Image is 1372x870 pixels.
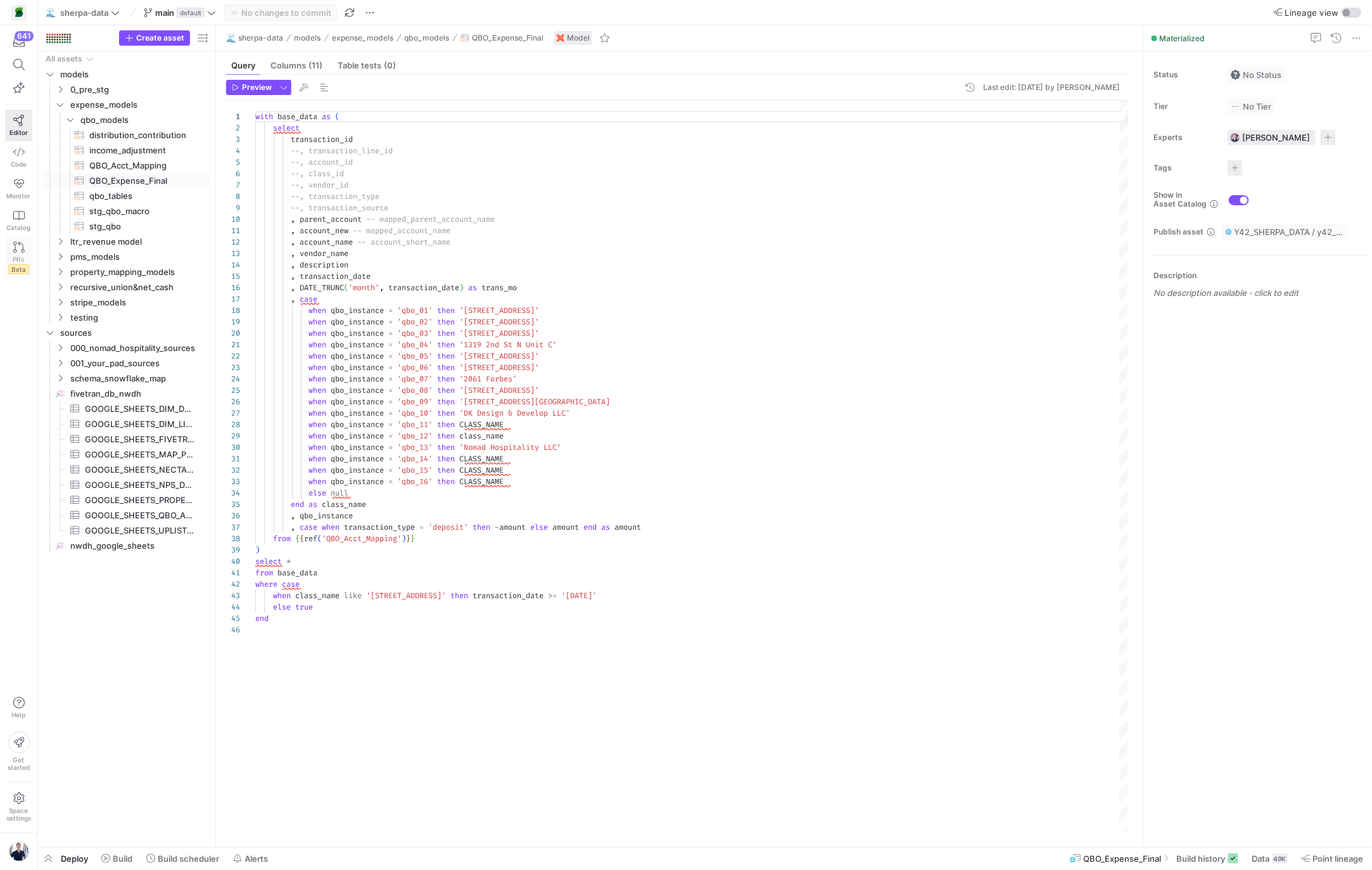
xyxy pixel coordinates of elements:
[291,214,295,224] span: ,
[291,191,379,202] span: --, transaction_type
[388,317,393,327] span: =
[43,355,210,371] div: Press SPACE to select this row.
[60,326,208,340] span: sources
[85,478,196,492] span: GOOGLE_SHEETS_NPS_DATA​​​​​​​​​
[1235,227,1346,237] span: Y42_SHERPA_DATA / y42_sherpa_data_main / QBO_EXPENSE_FINAL
[85,402,196,416] span: GOOGLE_SHEETS_DIM_DATE​​​​​​​​​
[60,8,108,18] span: sherpa-data
[300,237,353,247] span: account_name
[43,173,210,188] a: QBO_Expense_Final​​​​​​​​​​
[226,225,240,236] div: 11
[43,203,210,219] a: stg_qbo_macro​​​​​​​​​​
[119,30,190,46] button: Create asset
[437,351,455,361] span: then
[459,385,539,395] span: '[STREET_ADDRESS]'
[397,328,433,338] span: 'qbo_03'
[270,61,322,70] span: Columns
[472,34,543,42] span: QBO_Expense_Final
[397,385,433,395] span: 'qbo_08'
[1223,224,1349,240] button: Y42_SHERPA_DATA / y42_sherpa_data_main / QBO_EXPENSE_FINAL
[388,340,393,350] span: =
[43,371,210,386] div: Press SPACE to select this row.
[459,340,557,350] span: '1319 2nd St N Unit C'
[459,362,539,373] span: '[STREET_ADDRESS]'
[291,180,348,190] span: --, vendor_id
[70,295,208,310] span: stripe_models
[5,205,32,236] a: Catalog
[437,431,455,441] span: then
[348,283,379,293] span: 'month'
[43,97,210,112] div: Press SPACE to select this row.
[245,854,268,864] span: Alerts
[43,264,210,279] div: Press SPACE to select this row.
[291,260,295,270] span: ,
[226,339,240,350] div: 21
[300,214,362,224] span: parent_account
[1252,854,1270,864] span: Data
[226,293,240,305] div: 17
[357,237,450,247] span: -- account_short_name
[226,407,240,419] div: 27
[89,174,196,188] span: QBO_Expense_Final​​​​​​​​​​
[43,523,210,538] a: GOOGLE_SHEETS_UPLISTING_DATA​​​​​​​​​
[1243,132,1311,143] span: [PERSON_NAME]
[43,143,210,158] a: income_adjustment​​​​​​​​​​
[291,134,353,144] span: transaction_id
[308,419,326,430] span: when
[1171,848,1244,869] button: Build history
[43,67,210,82] div: Press SPACE to select this row.
[459,397,610,407] span: '[STREET_ADDRESS][GEOGRAPHIC_DATA]
[85,523,196,538] span: GOOGLE_SHEETS_UPLISTING_DATA​​​​​​​​​
[300,248,348,259] span: vendor_name
[46,8,55,17] span: 🌊
[366,214,495,224] span: -- mapped_parent_account_name
[158,854,219,864] span: Build scheduler
[291,30,324,46] button: models
[43,249,210,264] div: Press SPACE to select this row.
[7,192,31,200] span: Monitor
[226,430,240,442] div: 29
[226,236,240,248] div: 12
[1231,101,1241,112] img: No tier
[308,408,326,418] span: when
[43,158,210,173] a: QBO_Acct_Mapping​​​​​​​​​​
[1230,132,1240,143] img: https://lh3.googleusercontent.com/a/ACg8ocJtJ9IT0ZvrTkeZWQOL6L_THJKMGQNvnz3d1zAbDdESJ1U=s96-c
[89,204,196,219] span: stg_qbo_macro​​​​​​​​​​
[226,305,240,316] div: 18
[89,158,196,173] span: QBO_Acct_Mapping​​​​​​​​​​
[226,134,240,145] div: 3
[291,237,295,247] span: ,
[43,158,210,173] div: Press SPACE to select this row.
[96,848,138,869] button: Build
[226,111,240,122] div: 1
[397,305,433,316] span: 'qbo_01'
[300,226,348,236] span: account_new
[5,2,32,23] a: https://storage.googleapis.com/y42-prod-data-exchange/images/8zH7NGsoioThIsGoE9TeuKf062YnnTrmQ10g...
[397,340,433,350] span: 'qbo_04'
[70,280,208,295] span: recursive_union&net_cash
[291,283,295,293] span: ,
[308,328,326,338] span: when
[397,374,433,384] span: 'qbo_07'
[226,316,240,328] div: 19
[43,4,123,21] button: 🌊sherpa-data
[379,283,384,293] span: ,
[1296,848,1369,869] button: Point lineage
[226,214,240,225] div: 10
[388,362,393,373] span: =
[5,236,32,279] a: PRsBeta
[1154,163,1217,172] span: Tags
[402,30,453,46] button: qbo_models
[85,508,196,523] span: GOOGLE_SHEETS_QBO_ACCOUNT_MAPPING_NEW​​​​​​​​​
[43,325,210,340] div: Press SPACE to select this row.
[89,189,196,203] span: qbo_tables​​​​​​​​​​
[43,127,210,143] a: distribution_contribution​​​​​​​​​​
[331,317,384,327] span: qbo_instance
[89,143,196,158] span: income_adjustment​​​​​​​​​​
[43,401,210,416] div: Press SPACE to select this row.
[983,83,1121,92] div: Last edit: [DATE] by [PERSON_NAME]
[397,408,433,418] span: 'qbo_10'
[308,397,326,407] span: when
[85,432,196,447] span: GOOGLE_SHEETS_FIVETRAN_AUDIT​​​​​​​​​
[291,157,353,167] span: --, account_id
